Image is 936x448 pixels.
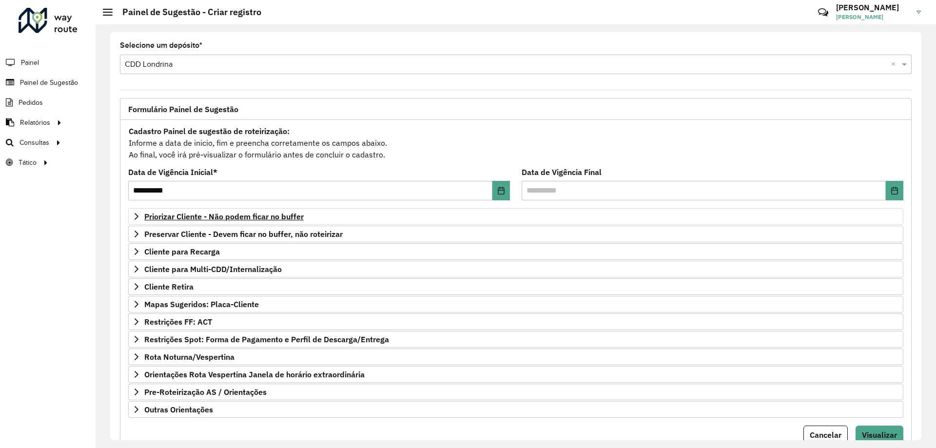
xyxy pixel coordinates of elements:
[128,313,903,330] a: Restrições FF: ACT
[128,226,903,242] a: Preservar Cliente - Devem ficar no buffer, não roteirizar
[810,430,841,440] span: Cancelar
[21,58,39,68] span: Painel
[144,230,343,238] span: Preservar Cliente - Devem ficar no buffer, não roteirizar
[128,243,903,260] a: Cliente para Recarga
[19,137,49,148] span: Consultas
[144,265,282,273] span: Cliente para Multi-CDD/Internalização
[128,166,217,178] label: Data de Vigência Inicial
[128,366,903,383] a: Orientações Rota Vespertina Janela de horário extraordinária
[128,261,903,277] a: Cliente para Multi-CDD/Internalização
[862,430,897,440] span: Visualizar
[20,117,50,128] span: Relatórios
[120,39,202,51] label: Selecione um depósito
[128,401,903,418] a: Outras Orientações
[144,370,365,378] span: Orientações Rota Vespertina Janela de horário extraordinária
[128,105,238,113] span: Formulário Painel de Sugestão
[128,349,903,365] a: Rota Noturna/Vespertina
[144,300,259,308] span: Mapas Sugeridos: Placa-Cliente
[128,384,903,400] a: Pre-Roteirização AS / Orientações
[803,426,848,444] button: Cancelar
[522,166,602,178] label: Data de Vigência Final
[836,3,909,12] h3: [PERSON_NAME]
[144,213,304,220] span: Priorizar Cliente - Não podem ficar no buffer
[144,406,213,413] span: Outras Orientações
[128,331,903,348] a: Restrições Spot: Forma de Pagamento e Perfil de Descarga/Entrega
[891,58,899,70] span: Clear all
[128,278,903,295] a: Cliente Retira
[144,283,194,291] span: Cliente Retira
[128,208,903,225] a: Priorizar Cliente - Não podem ficar no buffer
[144,335,389,343] span: Restrições Spot: Forma de Pagamento e Perfil de Descarga/Entrega
[886,181,903,200] button: Choose Date
[128,296,903,312] a: Mapas Sugeridos: Placa-Cliente
[19,97,43,108] span: Pedidos
[113,7,261,18] h2: Painel de Sugestão - Criar registro
[129,126,290,136] strong: Cadastro Painel de sugestão de roteirização:
[20,78,78,88] span: Painel de Sugestão
[128,125,903,161] div: Informe a data de inicio, fim e preencha corretamente os campos abaixo. Ao final, você irá pré-vi...
[19,157,37,168] span: Tático
[813,2,834,23] a: Contato Rápido
[144,248,220,255] span: Cliente para Recarga
[492,181,510,200] button: Choose Date
[856,426,903,444] button: Visualizar
[144,318,212,326] span: Restrições FF: ACT
[144,353,234,361] span: Rota Noturna/Vespertina
[836,13,909,21] span: [PERSON_NAME]
[144,388,267,396] span: Pre-Roteirização AS / Orientações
